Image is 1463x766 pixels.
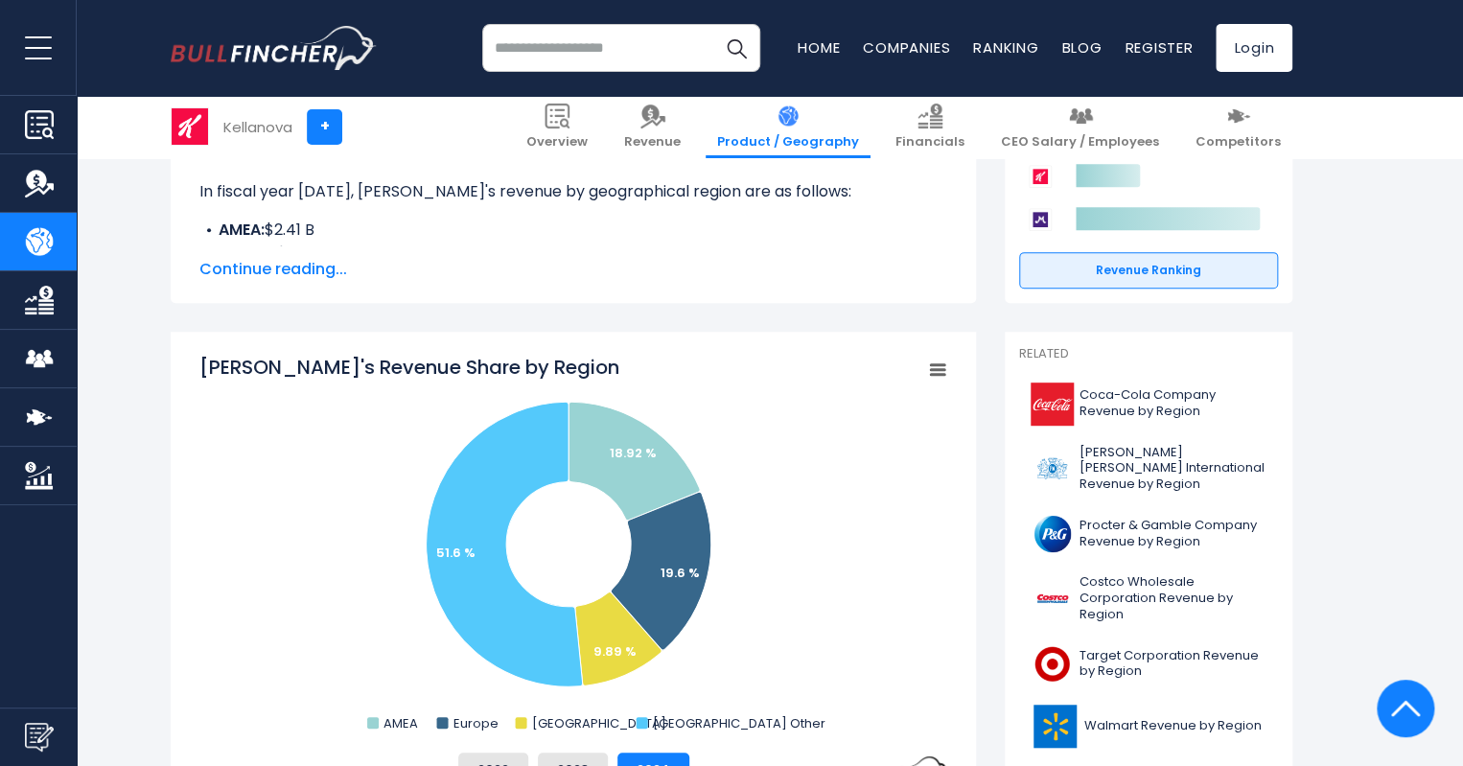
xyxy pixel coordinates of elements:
[219,219,265,241] b: AMEA:
[610,444,657,462] text: 18.92 %
[1019,569,1278,628] a: Costco Wholesale Corporation Revenue by Region
[1080,574,1266,623] span: Costco Wholesale Corporation Revenue by Region
[453,714,498,732] text: Europe
[307,109,342,145] a: +
[1019,638,1278,690] a: Target Corporation Revenue by Region
[526,134,588,151] span: Overview
[1125,37,1193,58] a: Register
[798,37,840,58] a: Home
[1029,165,1052,188] img: Kellanova competitors logo
[613,96,692,158] a: Revenue
[973,37,1038,58] a: Ranking
[1084,718,1262,734] span: Walmart Revenue by Region
[1001,134,1159,151] span: CEO Salary / Employees
[171,26,377,70] img: bullfincher logo
[624,134,681,151] span: Revenue
[1019,252,1278,289] a: Revenue Ranking
[1019,700,1278,753] a: Walmart Revenue by Region
[1029,208,1052,231] img: Mondelez International competitors logo
[895,134,964,151] span: Financials
[199,180,947,203] p: In fiscal year [DATE], [PERSON_NAME]'s revenue by geographical region are as follows:
[1080,387,1266,420] span: Coca-Cola Company Revenue by Region
[383,714,418,732] text: AMEA
[1019,507,1278,560] a: Procter & Gamble Company Revenue by Region
[199,258,947,281] span: Continue reading...
[1080,518,1266,550] span: Procter & Gamble Company Revenue by Region
[706,96,871,158] a: Product / Geography
[1031,642,1074,685] img: TGT logo
[199,242,947,265] li: $2.50 B
[1031,383,1074,426] img: KO logo
[1184,96,1292,158] a: Competitors
[531,714,665,732] text: [GEOGRAPHIC_DATA]
[989,96,1171,158] a: CEO Salary / Employees
[1019,346,1278,362] p: Related
[1061,37,1102,58] a: Blog
[219,242,277,264] b: Europe:
[1216,24,1292,72] a: Login
[515,96,599,158] a: Overview
[223,116,292,138] div: Kellanova
[172,108,208,145] img: K logo
[653,714,825,732] text: [GEOGRAPHIC_DATA] Other
[712,24,760,72] button: Search
[717,134,859,151] span: Product / Geography
[1019,378,1278,430] a: Coca-Cola Company Revenue by Region
[1031,512,1074,555] img: PG logo
[199,354,947,737] svg: Kellanova's Revenue Share by Region
[1080,445,1266,494] span: [PERSON_NAME] [PERSON_NAME] International Revenue by Region
[593,642,637,661] text: 9.89 %
[1196,134,1281,151] span: Competitors
[436,544,476,562] text: 51.6 %
[1031,705,1079,748] img: WMT logo
[1031,447,1074,490] img: PM logo
[199,219,947,242] li: $2.41 B
[199,354,619,381] tspan: [PERSON_NAME]'s Revenue Share by Region
[171,26,377,70] a: Go to homepage
[863,37,950,58] a: Companies
[1031,577,1074,620] img: COST logo
[661,564,700,582] text: 19.6 %
[884,96,976,158] a: Financials
[1019,440,1278,499] a: [PERSON_NAME] [PERSON_NAME] International Revenue by Region
[1080,648,1266,681] span: Target Corporation Revenue by Region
